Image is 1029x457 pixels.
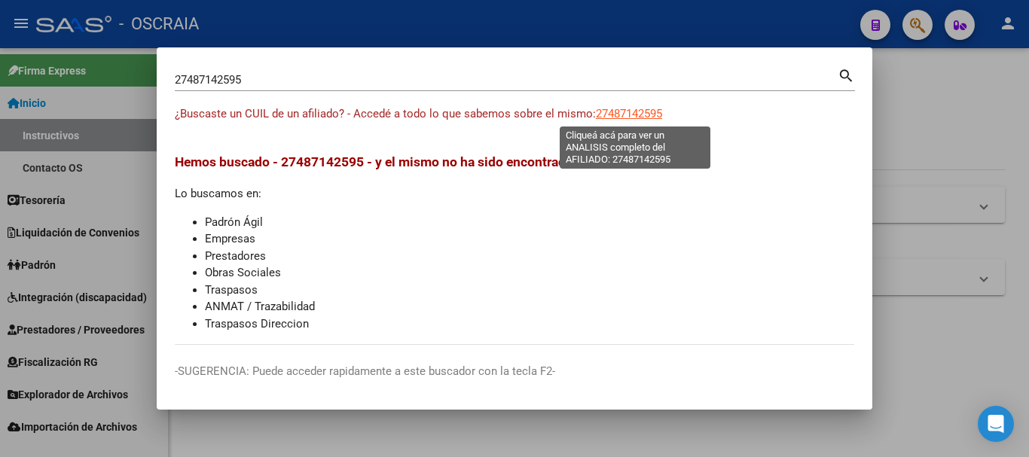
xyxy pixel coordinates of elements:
[596,107,662,120] span: 27487142595
[205,230,854,248] li: Empresas
[205,282,854,299] li: Traspasos
[205,264,854,282] li: Obras Sociales
[205,298,854,315] li: ANMAT / Trazabilidad
[978,406,1014,442] div: Open Intercom Messenger
[175,363,854,380] p: -SUGERENCIA: Puede acceder rapidamente a este buscador con la tecla F2-
[205,248,854,265] li: Prestadores
[838,66,855,84] mat-icon: search
[205,315,854,333] li: Traspasos Direccion
[175,152,854,332] div: Lo buscamos en:
[205,214,854,231] li: Padrón Ágil
[175,154,573,169] span: Hemos buscado - 27487142595 - y el mismo no ha sido encontrado
[175,107,596,120] span: ¿Buscaste un CUIL de un afiliado? - Accedé a todo lo que sabemos sobre el mismo:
